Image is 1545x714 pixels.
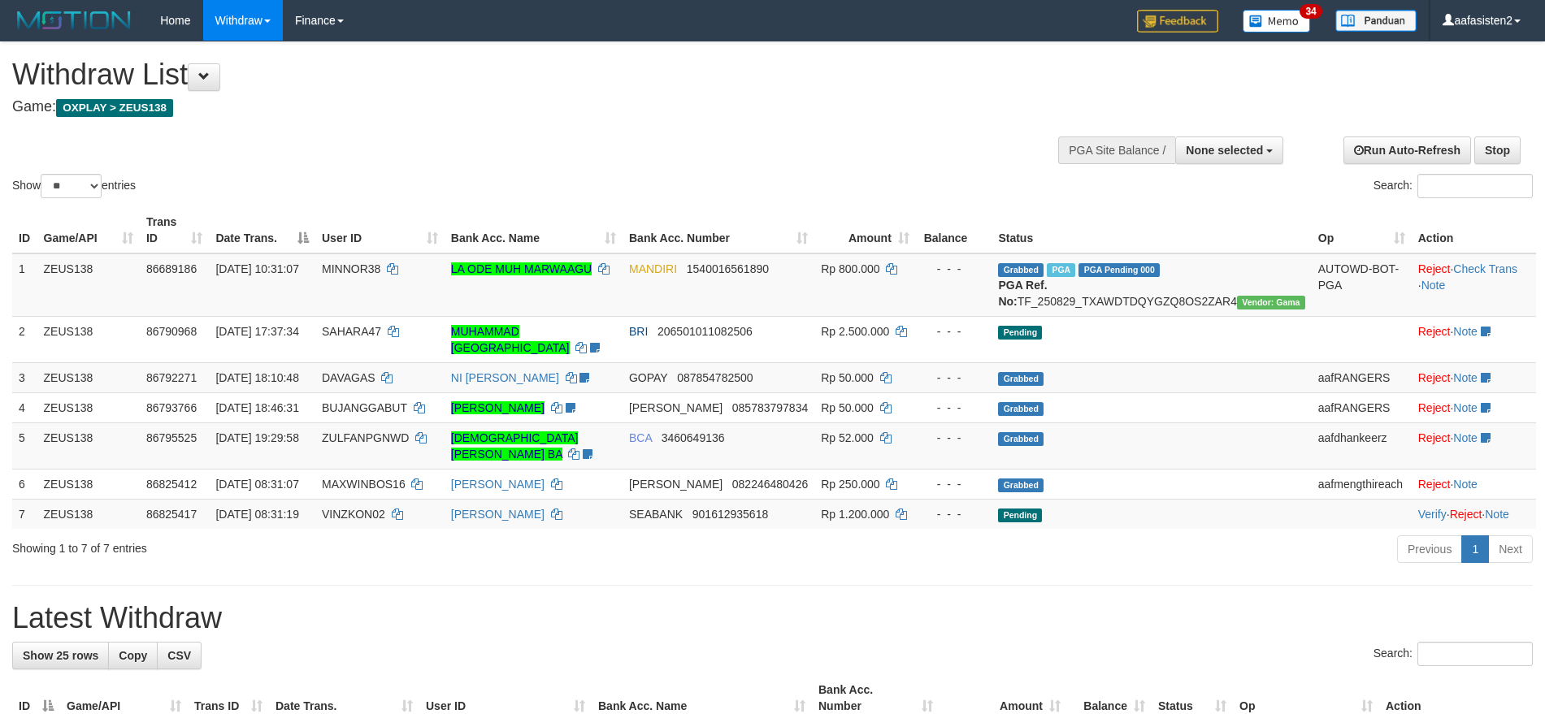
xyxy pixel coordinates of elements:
[140,207,210,253] th: Trans ID: activate to sort column ascending
[1243,10,1311,32] img: Button%20Memo.svg
[1453,262,1517,275] a: Check Trans
[629,431,652,444] span: BCA
[821,262,879,275] span: Rp 800.000
[1417,642,1533,666] input: Search:
[1418,431,1451,444] a: Reject
[146,371,197,384] span: 86792271
[1453,431,1478,444] a: Note
[322,508,385,521] span: VINZKON02
[1237,296,1305,309] span: Vendor URL: https://trx31.1velocity.biz
[732,401,808,414] span: Copy 085783797834 to clipboard
[12,534,631,556] div: Showing 1 to 7 of 7 entries
[12,207,37,253] th: ID
[1186,144,1263,157] span: None selected
[215,262,298,275] span: [DATE] 10:31:07
[322,478,406,491] span: MAXWINBOS16
[687,262,769,275] span: Copy 1540016561890 to clipboard
[922,506,986,522] div: - - -
[1474,136,1521,164] a: Stop
[814,207,916,253] th: Amount: activate to sort column ascending
[998,432,1044,446] span: Grabbed
[146,508,197,521] span: 86825417
[998,279,1047,308] b: PGA Ref. No:
[821,371,874,384] span: Rp 50.000
[315,207,445,253] th: User ID: activate to sort column ascending
[1058,136,1175,164] div: PGA Site Balance /
[1453,478,1478,491] a: Note
[322,371,375,384] span: DAVAGAS
[821,478,879,491] span: Rp 250.000
[451,431,579,461] a: [DEMOGRAPHIC_DATA][PERSON_NAME] BA
[1418,401,1451,414] a: Reject
[12,8,136,32] img: MOTION_logo.png
[215,478,298,491] span: [DATE] 08:31:07
[821,508,889,521] span: Rp 1.200.000
[119,649,147,662] span: Copy
[12,174,136,198] label: Show entries
[657,325,753,338] span: Copy 206501011082506 to clipboard
[215,371,298,384] span: [DATE] 18:10:48
[37,362,140,392] td: ZEUS138
[12,392,37,422] td: 4
[998,508,1042,522] span: Pending
[1453,371,1478,384] a: Note
[451,478,545,491] a: [PERSON_NAME]
[451,262,592,275] a: LA ODE MUH MARWAAGU
[1412,392,1536,422] td: ·
[922,261,986,277] div: - - -
[12,499,37,529] td: 7
[146,401,197,414] span: 86793766
[12,99,1013,115] h4: Game:
[922,476,986,492] div: - - -
[215,401,298,414] span: [DATE] 18:46:31
[451,371,559,384] a: NI [PERSON_NAME]
[1397,535,1462,563] a: Previous
[1343,136,1471,164] a: Run Auto-Refresh
[23,649,98,662] span: Show 25 rows
[1312,392,1412,422] td: aafRANGERS
[821,325,889,338] span: Rp 2.500.000
[215,508,298,521] span: [DATE] 08:31:19
[37,422,140,469] td: ZEUS138
[1418,325,1451,338] a: Reject
[322,401,407,414] span: BUJANGGABUT
[1418,478,1451,491] a: Reject
[1175,136,1283,164] button: None selected
[1312,362,1412,392] td: aafRANGERS
[146,325,197,338] span: 86790968
[37,253,140,317] td: ZEUS138
[629,508,683,521] span: SEABANK
[146,478,197,491] span: 86825412
[37,469,140,499] td: ZEUS138
[629,262,677,275] span: MANDIRI
[41,174,102,198] select: Showentries
[1418,371,1451,384] a: Reject
[1421,279,1446,292] a: Note
[37,392,140,422] td: ZEUS138
[215,431,298,444] span: [DATE] 19:29:58
[916,207,992,253] th: Balance
[922,400,986,416] div: - - -
[998,263,1044,277] span: Grabbed
[37,499,140,529] td: ZEUS138
[998,372,1044,386] span: Grabbed
[692,508,768,521] span: Copy 901612935618 to clipboard
[922,323,986,340] div: - - -
[12,602,1533,634] h1: Latest Withdraw
[451,401,545,414] a: [PERSON_NAME]
[1453,325,1478,338] a: Note
[451,325,570,354] a: MUHAMMAD [GEOGRAPHIC_DATA]
[1417,174,1533,198] input: Search:
[1300,4,1321,19] span: 34
[629,401,723,414] span: [PERSON_NAME]
[821,401,874,414] span: Rp 50.000
[108,642,158,669] a: Copy
[732,478,808,491] span: Copy 082246480426 to clipboard
[1418,262,1451,275] a: Reject
[992,207,1311,253] th: Status
[322,262,380,275] span: MINNOR38
[821,431,874,444] span: Rp 52.000
[998,402,1044,416] span: Grabbed
[1418,508,1447,521] a: Verify
[1312,469,1412,499] td: aafmengthireach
